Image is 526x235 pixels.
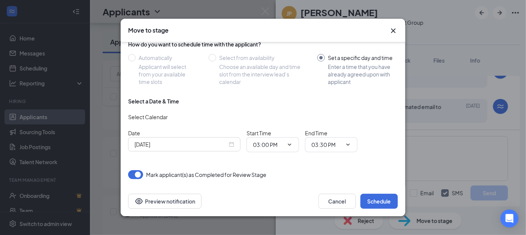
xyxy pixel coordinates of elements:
[247,130,271,136] span: Start Time
[128,40,398,48] div: How do you want to schedule time with the applicant?
[128,97,179,105] div: Select a Date & Time
[389,26,398,35] svg: Cross
[253,141,284,149] input: Start time
[146,170,266,179] span: Mark applicant(s) as Completed for Review Stage
[311,141,342,149] input: End time
[305,130,327,136] span: End Time
[360,194,398,209] button: Schedule
[134,197,143,206] svg: Eye
[128,26,169,34] h3: Move to stage
[128,114,168,120] span: Select Calendar
[318,194,356,209] button: Cancel
[128,130,140,136] span: Date
[134,140,227,148] input: Oct 15, 2025
[501,210,519,228] div: Open Intercom Messenger
[345,142,351,148] svg: ChevronDown
[128,194,202,209] button: Preview notificationEye
[287,142,293,148] svg: ChevronDown
[389,26,398,35] button: Close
